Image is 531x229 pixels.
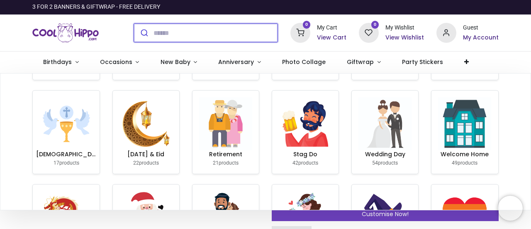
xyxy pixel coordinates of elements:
[33,91,99,173] a: [DEMOGRAPHIC_DATA] 17products
[133,160,139,166] span: 22
[385,34,424,42] a: View Wishlist
[161,58,190,66] span: New Baby
[218,58,254,66] span: Anniversary
[113,91,179,173] a: [DATE] & Eid 22products
[134,24,153,42] button: Submit
[402,58,443,66] span: Party Stickers
[317,34,346,42] a: View Cart
[199,97,252,150] img: image
[32,3,160,11] div: 3 FOR 2 BANNERS & GIFTWRAP - FREE DELIVERY
[431,91,498,173] a: Welcome Home 49products
[317,24,346,32] div: My Cart
[358,97,412,150] img: image
[32,21,99,44] a: Logo of Cool Hippo
[438,97,491,150] img: image
[32,52,89,73] a: Birthdays
[32,21,99,44] img: Cool Hippo
[372,160,398,166] small: products
[196,150,256,159] h6: Retirement
[213,160,219,166] span: 21
[213,160,239,166] small: products
[359,29,379,36] a: 0
[452,160,458,166] span: 49
[336,52,392,73] a: Giftwrap
[303,21,311,29] sup: 0
[292,160,298,166] span: 42
[89,52,150,73] a: Occasions
[498,196,523,221] iframe: Brevo live chat
[43,58,72,66] span: Birthdays
[372,160,378,166] span: 54
[292,160,318,166] small: products
[100,58,132,66] span: Occasions
[463,24,499,32] div: Guest
[352,91,418,173] a: Wedding Day 54products
[290,29,310,36] a: 0
[119,97,173,150] img: image
[452,160,477,166] small: products
[275,150,335,159] h6: Stag Do
[192,91,259,173] a: Retirement 21products
[463,34,499,42] a: My Account
[324,3,499,11] iframe: Customer reviews powered by Trustpilot
[279,97,332,150] img: image
[282,58,326,66] span: Photo Collage
[150,52,208,73] a: New Baby
[208,52,272,73] a: Anniversary
[54,160,59,166] span: 17
[371,21,379,29] sup: 0
[36,150,96,159] h6: [DEMOGRAPHIC_DATA]
[355,150,415,159] h6: Wedding Day
[362,210,409,218] span: Customise Now!
[385,24,424,32] div: My Wishlist
[347,58,374,66] span: Giftwrap
[54,160,79,166] small: products
[133,160,159,166] small: products
[116,150,176,159] h6: [DATE] & Eid
[435,150,494,159] h6: Welcome Home
[40,97,93,150] img: image
[272,91,339,173] a: Stag Do 42products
